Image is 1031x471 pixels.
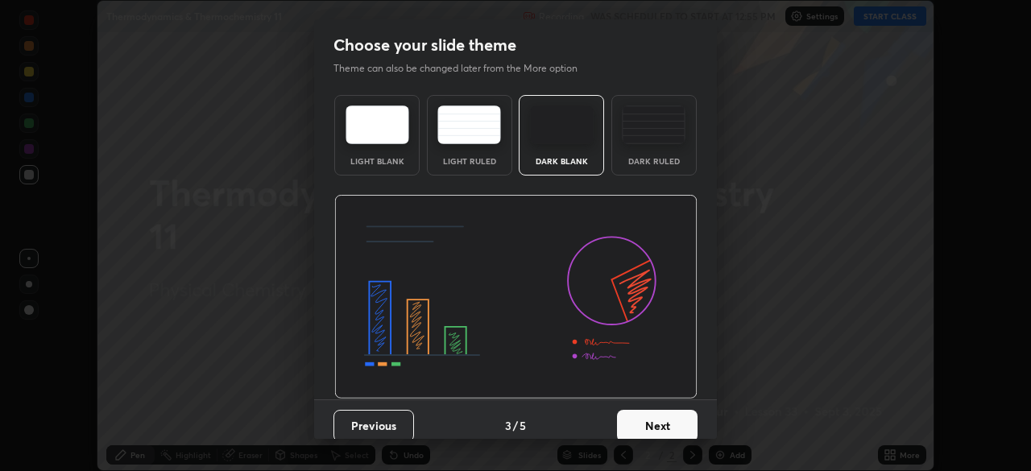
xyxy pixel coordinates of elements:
img: lightRuledTheme.5fabf969.svg [437,105,501,144]
div: Light Ruled [437,157,502,165]
img: darkThemeBanner.d06ce4a2.svg [334,195,698,399]
h4: 5 [520,417,526,434]
h4: 3 [505,417,511,434]
h2: Choose your slide theme [333,35,516,56]
div: Dark Ruled [622,157,686,165]
p: Theme can also be changed later from the More option [333,61,594,76]
button: Next [617,410,698,442]
h4: / [513,417,518,434]
img: lightTheme.e5ed3b09.svg [346,105,409,144]
div: Light Blank [345,157,409,165]
img: darkTheme.f0cc69e5.svg [530,105,594,144]
button: Previous [333,410,414,442]
div: Dark Blank [529,157,594,165]
img: darkRuledTheme.de295e13.svg [622,105,685,144]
